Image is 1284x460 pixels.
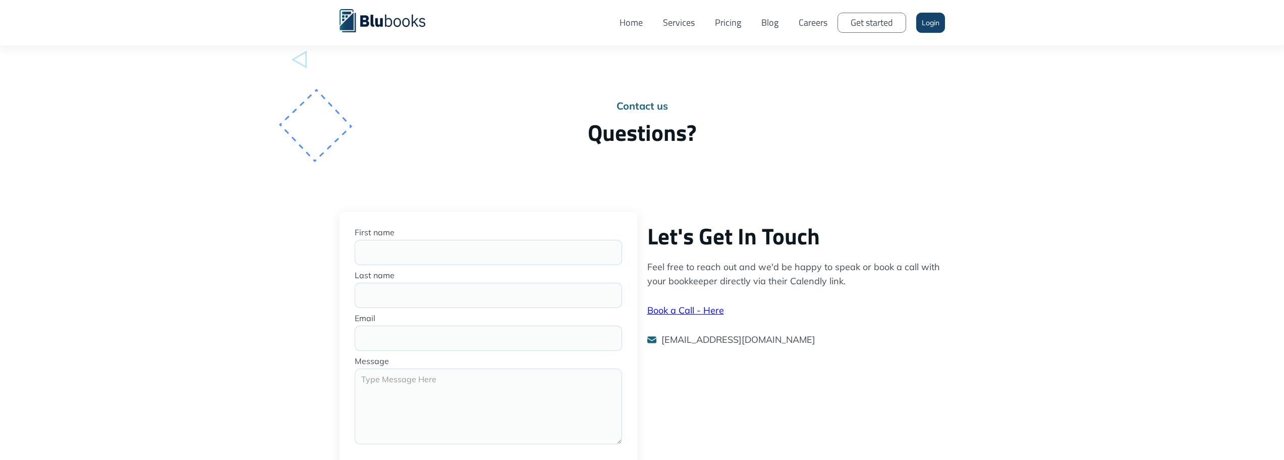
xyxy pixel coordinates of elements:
[916,13,945,33] a: Login
[340,119,945,146] h2: Questions?
[705,8,751,38] a: Pricing
[661,333,815,347] p: [EMAIL_ADDRESS][DOMAIN_NAME]
[340,101,945,111] div: Contact us
[647,304,724,316] a: Book a Call - Here
[647,222,945,250] h2: Let's Get In Touch
[355,227,622,237] label: First name
[647,260,945,288] p: Feel free to reach out and we'd be happy to speak or book a call with your bookkeeper directly vi...
[653,8,705,38] a: Services
[340,8,440,32] a: home
[355,313,622,323] label: Email
[838,13,906,33] a: Get started
[609,8,653,38] a: Home
[789,8,838,38] a: Careers
[355,270,622,280] label: Last name
[355,356,622,366] label: Message
[751,8,789,38] a: Blog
